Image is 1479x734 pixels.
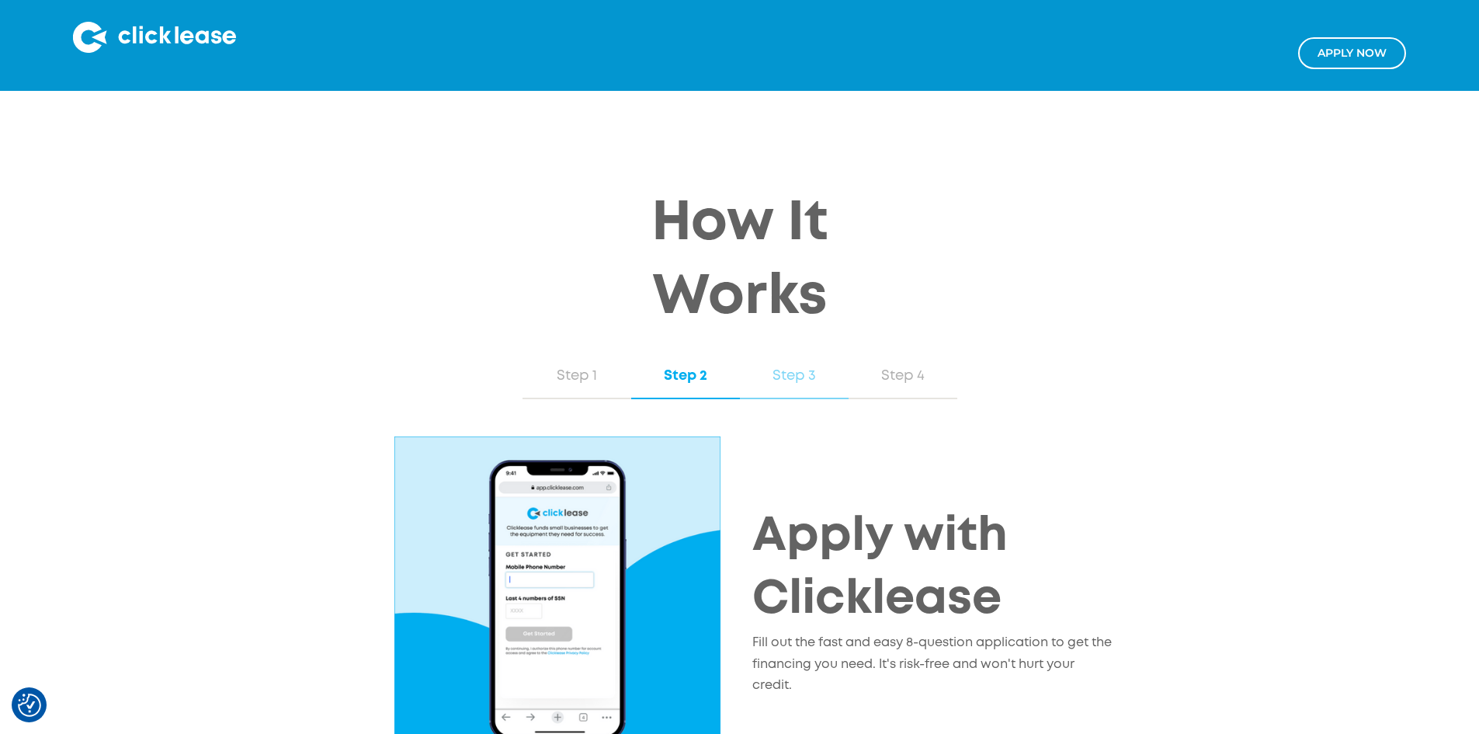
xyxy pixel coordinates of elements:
img: Clicklease logo [73,22,236,53]
div: Step 2 [647,366,724,386]
h2: How It Works [585,187,895,335]
div: Step 3 [755,366,833,386]
a: Apply NOw [1298,37,1406,69]
p: Fill out the fast and easy 8-question application to get the financing you need. It's risk-free a... [752,632,1116,697]
h2: Apply with Clicklease [752,506,1116,632]
div: Step 1 [538,366,616,386]
img: Revisit consent button [18,694,41,717]
div: Step 4 [864,366,942,386]
button: Consent Preferences [18,694,41,717]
